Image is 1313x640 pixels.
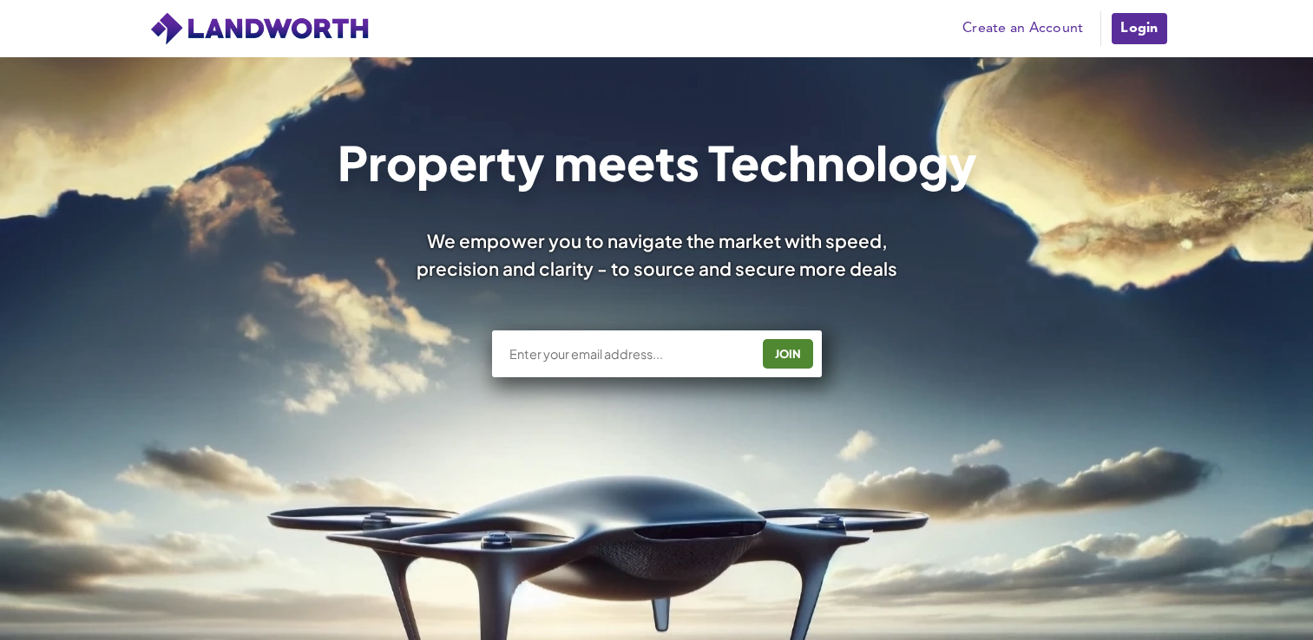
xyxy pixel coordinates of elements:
a: Create an Account [954,16,1092,42]
div: JOIN [768,340,808,368]
button: JOIN [763,339,813,369]
input: Enter your email address... [508,345,750,362]
a: Login [1110,11,1168,46]
div: We empower you to navigate the market with speed, precision and clarity - to source and secure mo... [393,227,921,281]
h1: Property meets Technology [337,139,976,186]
